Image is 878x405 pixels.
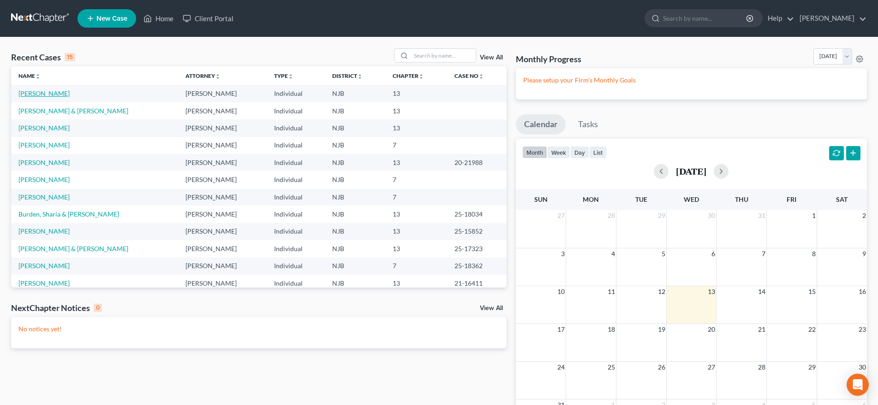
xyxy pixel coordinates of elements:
td: 7 [385,258,447,275]
span: 2 [861,210,867,221]
span: Wed [684,195,699,203]
a: [PERSON_NAME] [18,279,70,287]
span: 17 [556,324,566,335]
span: Tue [635,195,647,203]
span: 28 [757,362,766,373]
span: 23 [858,324,867,335]
span: Thu [735,195,748,203]
span: 1 [811,210,817,221]
div: 15 [65,53,75,61]
td: Individual [267,154,325,171]
a: [PERSON_NAME] & [PERSON_NAME] [18,107,128,115]
p: No notices yet! [18,324,499,334]
a: Help [763,10,794,27]
span: 29 [657,210,666,221]
td: [PERSON_NAME] [178,205,267,223]
td: 25-18034 [447,205,507,223]
a: Chapterunfold_more [393,72,424,79]
td: 21-16411 [447,275,507,292]
i: unfold_more [288,74,293,79]
button: week [547,146,570,158]
td: 20-21988 [447,154,507,171]
span: Sat [836,195,848,203]
td: 7 [385,137,447,154]
td: 25-15852 [447,223,507,240]
td: [PERSON_NAME] [178,85,267,102]
a: Home [139,10,178,27]
td: Individual [267,188,325,205]
span: 5 [661,248,666,259]
a: View All [480,54,503,61]
td: Individual [267,223,325,240]
a: Attorneyunfold_more [185,72,221,79]
span: 30 [707,210,716,221]
td: 7 [385,171,447,188]
span: 4 [610,248,616,259]
span: 20 [707,324,716,335]
td: Individual [267,171,325,188]
i: unfold_more [478,74,484,79]
a: Calendar [516,114,566,135]
td: [PERSON_NAME] [178,240,267,257]
h2: [DATE] [676,166,706,176]
td: [PERSON_NAME] [178,223,267,240]
td: 13 [385,240,447,257]
span: 30 [858,362,867,373]
input: Search by name... [411,49,476,62]
span: 8 [811,248,817,259]
span: New Case [96,15,127,22]
span: 22 [807,324,817,335]
td: Individual [267,258,325,275]
i: unfold_more [215,74,221,79]
span: 29 [807,362,817,373]
td: NJB [325,154,385,171]
span: 27 [707,362,716,373]
div: 0 [94,304,102,312]
td: 25-18362 [447,258,507,275]
td: [PERSON_NAME] [178,258,267,275]
td: NJB [325,258,385,275]
td: 13 [385,102,447,119]
a: [PERSON_NAME] [18,141,70,149]
span: 3 [560,248,566,259]
span: 27 [556,210,566,221]
td: NJB [325,119,385,136]
td: 25-17323 [447,240,507,257]
td: Individual [267,240,325,257]
td: [PERSON_NAME] [178,171,267,188]
td: [PERSON_NAME] [178,137,267,154]
span: 6 [711,248,716,259]
td: [PERSON_NAME] [178,154,267,171]
span: 19 [657,324,666,335]
td: [PERSON_NAME] [178,188,267,205]
td: NJB [325,137,385,154]
span: 14 [757,286,766,297]
td: 13 [385,223,447,240]
span: 10 [556,286,566,297]
span: Mon [583,195,599,203]
td: NJB [325,205,385,223]
span: Sun [534,195,548,203]
div: Recent Cases [11,52,75,63]
a: [PERSON_NAME] [18,176,70,183]
a: Client Portal [178,10,238,27]
a: [PERSON_NAME] [18,227,70,235]
p: Please setup your Firm's Monthly Goals [523,76,860,85]
td: NJB [325,223,385,240]
td: NJB [325,171,385,188]
span: 24 [556,362,566,373]
td: NJB [325,188,385,205]
div: Open Intercom Messenger [847,374,869,396]
td: NJB [325,85,385,102]
td: [PERSON_NAME] [178,275,267,292]
td: 13 [385,275,447,292]
td: Individual [267,205,325,223]
button: day [570,146,589,158]
span: 16 [858,286,867,297]
td: Individual [267,275,325,292]
td: 13 [385,119,447,136]
td: Individual [267,85,325,102]
td: 7 [385,188,447,205]
a: [PERSON_NAME] & [PERSON_NAME] [18,245,128,252]
span: 28 [607,210,616,221]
